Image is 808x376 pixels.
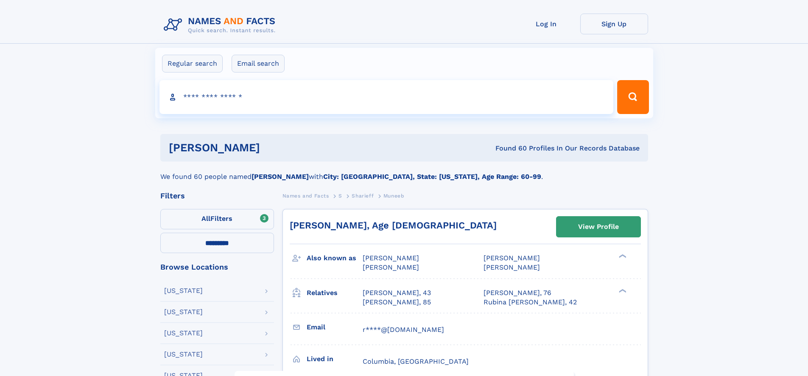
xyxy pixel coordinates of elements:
b: [PERSON_NAME] [252,173,309,181]
a: Sign Up [580,14,648,34]
div: Filters [160,192,274,200]
div: View Profile [578,217,619,237]
a: [PERSON_NAME], 85 [363,298,431,307]
div: Browse Locations [160,263,274,271]
h3: Also known as [307,251,363,265]
span: Muneeb [383,193,405,199]
div: Found 60 Profiles In Our Records Database [377,144,640,153]
a: S [338,190,342,201]
a: Names and Facts [282,190,329,201]
a: [PERSON_NAME], 43 [363,288,431,298]
div: [US_STATE] [164,309,203,315]
a: [PERSON_NAME], Age [DEMOGRAPHIC_DATA] [290,220,497,231]
a: Log In [512,14,580,34]
button: Search Button [617,80,649,114]
span: Sharieff [352,193,374,199]
input: search input [159,80,614,114]
span: [PERSON_NAME] [484,254,540,262]
span: [PERSON_NAME] [363,263,419,271]
img: Logo Names and Facts [160,14,282,36]
a: [PERSON_NAME], 76 [484,288,551,298]
a: Sharieff [352,190,374,201]
span: Columbia, [GEOGRAPHIC_DATA] [363,357,469,365]
a: Rubina [PERSON_NAME], 42 [484,298,577,307]
h3: Email [307,320,363,334]
label: Email search [232,55,285,72]
div: [US_STATE] [164,330,203,337]
div: ❯ [617,253,627,259]
label: Regular search [162,55,223,72]
div: [US_STATE] [164,287,203,294]
div: [US_STATE] [164,351,203,358]
b: City: [GEOGRAPHIC_DATA], State: [US_STATE], Age Range: 60-99 [323,173,541,181]
span: S [338,193,342,199]
div: We found 60 people named with . [160,162,648,182]
span: All [201,214,210,223]
h1: [PERSON_NAME] [169,142,378,153]
span: [PERSON_NAME] [363,254,419,262]
div: ❯ [617,288,627,293]
label: Filters [160,209,274,229]
h3: Lived in [307,352,363,366]
h3: Relatives [307,286,363,300]
a: View Profile [556,217,640,237]
span: [PERSON_NAME] [484,263,540,271]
